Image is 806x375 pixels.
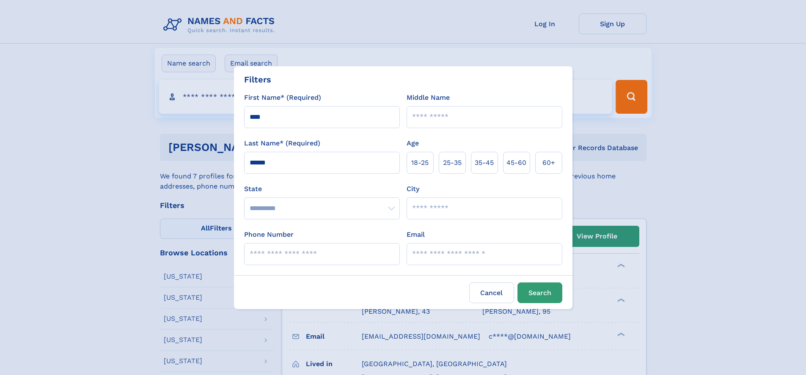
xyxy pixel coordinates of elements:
button: Search [517,282,562,303]
span: 18‑25 [411,158,429,168]
label: Phone Number [244,230,294,240]
label: Middle Name [407,93,450,103]
label: State [244,184,400,194]
label: First Name* (Required) [244,93,321,103]
span: 25‑35 [443,158,462,168]
div: Filters [244,73,271,86]
label: Email [407,230,425,240]
label: Cancel [469,282,514,303]
span: 35‑45 [475,158,494,168]
span: 60+ [542,158,555,168]
label: Last Name* (Required) [244,138,320,148]
label: City [407,184,419,194]
label: Age [407,138,419,148]
span: 45‑60 [506,158,526,168]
